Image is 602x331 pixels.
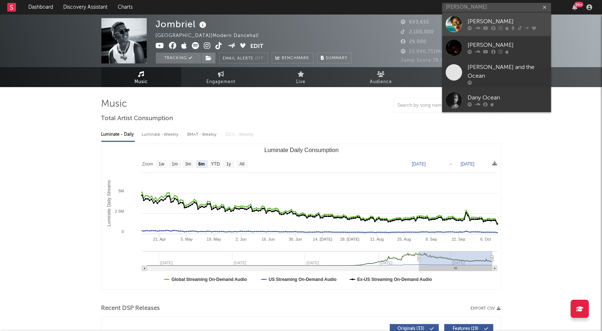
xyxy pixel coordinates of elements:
[448,162,453,167] text: →
[425,237,437,241] text: 8. Sep
[142,162,153,167] text: Zoom
[574,2,583,7] div: 99 +
[461,162,474,167] text: [DATE]
[158,162,164,167] text: 1w
[395,327,428,331] span: Originals ( 33 )
[219,53,268,64] button: Email AlertsOff
[171,162,178,167] text: 1m
[442,89,551,112] a: Dany Ocean
[211,162,219,167] text: YTD
[442,60,551,89] a: [PERSON_NAME] and the Ocean
[185,162,191,167] text: 3m
[264,147,339,153] text: Luminate Daily Consumption
[370,237,383,241] text: 11. Aug
[468,17,548,26] div: [PERSON_NAME]
[268,277,336,282] text: US Streaming On-Demand Audio
[468,94,548,102] div: Dany Ocean
[207,237,221,241] text: 19. May
[118,189,124,193] text: 5M
[442,12,551,36] a: [PERSON_NAME]
[341,67,421,87] a: Audience
[255,57,264,61] em: Off
[115,209,124,213] text: 2.5M
[401,20,429,25] span: 693,655
[101,67,181,87] a: Music
[153,237,166,241] text: 21. Apr
[468,41,548,50] div: [PERSON_NAME]
[421,67,501,87] a: Playlists/Charts
[102,144,501,289] svg: Luminate Daily Consumption
[397,237,411,241] text: 25. Aug
[572,4,577,10] button: 99+
[357,277,432,282] text: Ex-US Streaming On-Demand Audio
[289,237,302,241] text: 30. Jun
[181,67,261,87] a: Engagement
[187,128,218,141] div: BMAT - Weekly
[250,42,263,51] button: Edit
[272,53,314,64] a: Benchmark
[370,78,392,86] span: Audience
[239,162,244,167] text: All
[198,162,205,167] text: 6m
[142,128,180,141] div: Luminate - Weekly
[394,103,471,109] input: Search by song name or URL
[442,36,551,60] a: [PERSON_NAME]
[171,277,247,282] text: Global Streaming On-Demand Audio
[282,54,310,63] span: Benchmark
[412,162,426,167] text: [DATE]
[296,78,306,86] span: Live
[207,78,236,86] span: Engagement
[101,114,173,123] span: Total Artist Consumption
[262,237,275,241] text: 16. Jun
[471,306,501,311] button: Export CSV
[235,237,246,241] text: 2. Jun
[468,63,548,81] div: [PERSON_NAME] and the Ocean
[134,78,148,86] span: Music
[317,53,352,64] button: Summary
[101,128,135,141] div: Luminate - Daily
[401,40,427,44] span: 29,000
[106,180,112,226] text: Luminate Daily Streams
[449,327,482,331] span: Features ( 19 )
[401,30,434,34] span: 2,100,000
[401,49,481,54] span: 10,996,751 Monthly Listeners
[401,58,444,63] span: Jump Score: 79.5
[480,237,491,241] text: 6. Oct
[156,32,267,40] div: [GEOGRAPHIC_DATA] | Modern Dancehall
[156,53,201,64] button: Tracking
[121,229,124,234] text: 0
[226,162,231,167] text: 1y
[442,3,551,12] input: Search for artists
[261,67,341,87] a: Live
[156,18,209,30] div: Jombriel
[326,56,348,60] span: Summary
[313,237,332,241] text: 14. [DATE]
[452,237,465,241] text: 22. Sep
[340,237,359,241] text: 28. [DATE]
[181,237,193,241] text: 5. May
[101,304,160,313] span: Recent DSP Releases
